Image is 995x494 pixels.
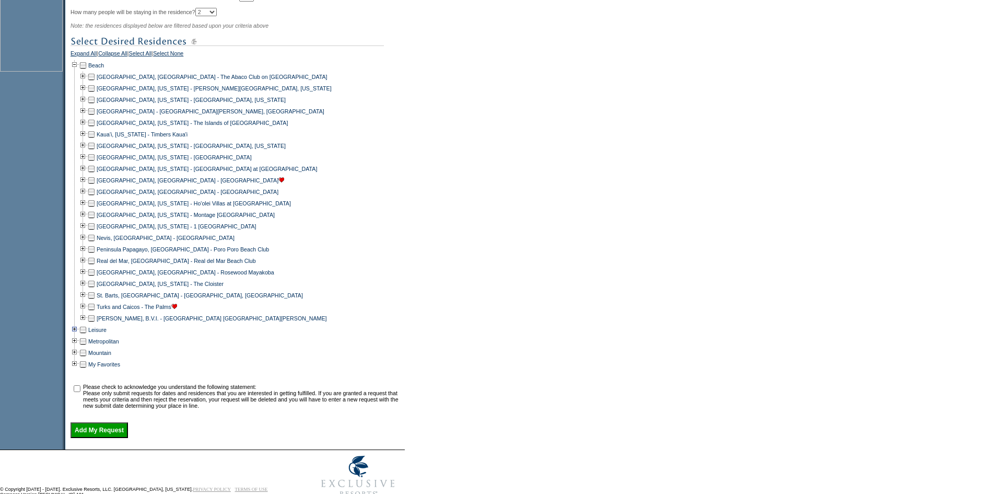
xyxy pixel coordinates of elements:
a: Real del Mar, [GEOGRAPHIC_DATA] - Real del Mar Beach Club [97,258,256,264]
a: [GEOGRAPHIC_DATA], [US_STATE] - [PERSON_NAME][GEOGRAPHIC_DATA], [US_STATE] [97,85,332,91]
a: Peninsula Papagayo, [GEOGRAPHIC_DATA] - Poro Poro Beach Club [97,246,269,252]
a: Expand All [71,50,97,60]
img: heart11.gif [171,304,177,309]
a: PRIVACY POLICY [193,487,231,492]
div: | | | [71,50,402,60]
a: Collapse All [98,50,127,60]
a: [GEOGRAPHIC_DATA], [GEOGRAPHIC_DATA] - [GEOGRAPHIC_DATA] [97,177,284,183]
input: Add My Request [71,422,128,438]
a: [GEOGRAPHIC_DATA], [GEOGRAPHIC_DATA] - Rosewood Mayakoba [97,269,274,275]
td: Please check to acknowledge you understand the following statement: Please only submit requests f... [83,384,401,409]
a: St. Barts, [GEOGRAPHIC_DATA] - [GEOGRAPHIC_DATA], [GEOGRAPHIC_DATA] [97,292,303,298]
a: Mountain [88,350,111,356]
a: Turks and Caicos - The Palms [97,304,177,310]
a: My Favorites [88,361,120,367]
a: [GEOGRAPHIC_DATA], [GEOGRAPHIC_DATA] - The Abaco Club on [GEOGRAPHIC_DATA] [97,74,327,80]
a: [GEOGRAPHIC_DATA], [US_STATE] - Montage [GEOGRAPHIC_DATA] [97,212,275,218]
a: Select None [153,50,183,60]
a: Kaua'i, [US_STATE] - Timbers Kaua'i [97,131,188,137]
a: [GEOGRAPHIC_DATA], [US_STATE] - Ho'olei Villas at [GEOGRAPHIC_DATA] [97,200,291,206]
a: [GEOGRAPHIC_DATA], [US_STATE] - The Islands of [GEOGRAPHIC_DATA] [97,120,288,126]
a: [GEOGRAPHIC_DATA], [US_STATE] - 1 [GEOGRAPHIC_DATA] [97,223,256,229]
a: [GEOGRAPHIC_DATA], [US_STATE] - [GEOGRAPHIC_DATA], [US_STATE] [97,143,286,149]
a: [GEOGRAPHIC_DATA], [US_STATE] - The Cloister [97,281,224,287]
a: Leisure [88,327,107,333]
a: Nevis, [GEOGRAPHIC_DATA] - [GEOGRAPHIC_DATA] [97,235,235,241]
span: Note: the residences displayed below are filtered based upon your criteria above [71,22,268,29]
a: [PERSON_NAME], B.V.I. - [GEOGRAPHIC_DATA] [GEOGRAPHIC_DATA][PERSON_NAME] [97,315,327,321]
a: Select All [129,50,152,60]
a: [GEOGRAPHIC_DATA], [US_STATE] - [GEOGRAPHIC_DATA] at [GEOGRAPHIC_DATA] [97,166,317,172]
a: Beach [88,62,104,68]
a: Metropolitan [88,338,119,344]
img: heart11.gif [278,177,284,182]
a: [GEOGRAPHIC_DATA], [US_STATE] - [GEOGRAPHIC_DATA] [97,154,252,160]
a: [GEOGRAPHIC_DATA] - [GEOGRAPHIC_DATA][PERSON_NAME], [GEOGRAPHIC_DATA] [97,108,324,114]
a: [GEOGRAPHIC_DATA], [US_STATE] - [GEOGRAPHIC_DATA], [US_STATE] [97,97,286,103]
a: [GEOGRAPHIC_DATA], [GEOGRAPHIC_DATA] - [GEOGRAPHIC_DATA] [97,189,278,195]
a: TERMS OF USE [235,487,268,492]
